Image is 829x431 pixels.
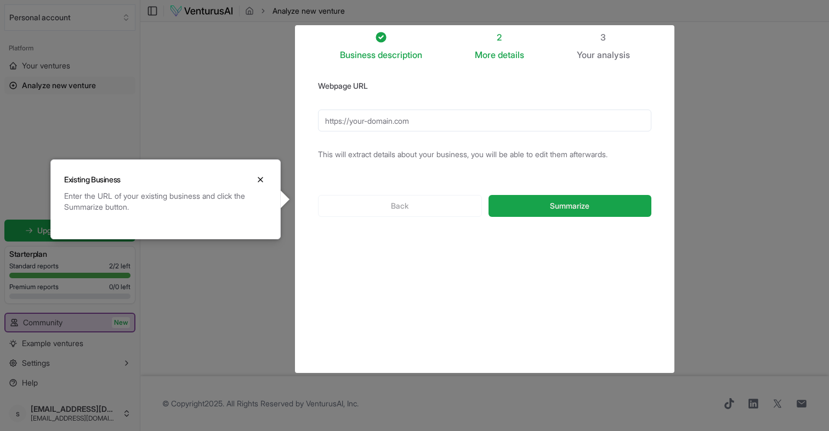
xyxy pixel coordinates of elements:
[162,398,359,409] span: © Copyright 2025 . All Rights Reserved by .
[22,80,96,91] span: Analyze new venture
[597,49,630,60] span: analysis
[64,174,121,185] h3: Existing Business
[109,283,130,291] span: 0 / 0 left
[31,414,118,423] span: [EMAIL_ADDRESS][DOMAIN_NAME]
[9,283,59,291] span: Premium reports
[22,377,38,388] span: Help
[577,31,630,44] div: 3
[9,249,130,260] h3: Starter plan
[169,4,234,18] img: logo
[4,39,135,57] div: Platform
[112,317,130,328] span: New
[378,49,422,60] span: description
[5,314,134,331] a: CommunityNew
[22,358,50,369] span: Settings
[550,200,589,211] span: Summarize
[498,49,524,60] span: details
[475,31,524,44] div: 2
[31,404,118,414] span: [EMAIL_ADDRESS][DOMAIN_NAME]
[109,262,130,271] span: 2 / 2 left
[272,5,345,16] span: Analyze new venture
[22,338,83,349] span: Example ventures
[4,57,135,74] a: Your ventures
[4,4,135,31] button: Select an organization
[489,195,651,217] button: Summarize
[318,81,368,90] label: Webpage URL
[4,220,135,242] a: Upgrade to a paid plan
[245,5,345,16] nav: breadcrumb
[22,60,70,71] span: Your ventures
[4,374,135,392] a: Help
[254,173,267,186] button: Close
[64,191,267,212] div: Enter the URL of your existing business and click the Summarize button.
[4,335,135,352] a: Example ventures
[4,77,135,94] a: Analyze new venture
[9,405,26,422] span: s
[23,317,63,328] span: Community
[475,48,496,61] span: More
[318,110,651,131] input: https://your-domain.com
[9,262,59,271] span: Standard reports
[306,399,357,408] a: VenturusAI, Inc
[4,354,135,372] button: Settings
[4,400,135,427] button: s[EMAIL_ADDRESS][DOMAIN_NAME][EMAIL_ADDRESS][DOMAIN_NAME]
[340,48,376,61] span: Business
[577,48,595,61] span: Your
[318,149,651,160] p: This will extract details about your business, you will be able to edit them afterwards.
[37,225,115,236] span: Upgrade to a paid plan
